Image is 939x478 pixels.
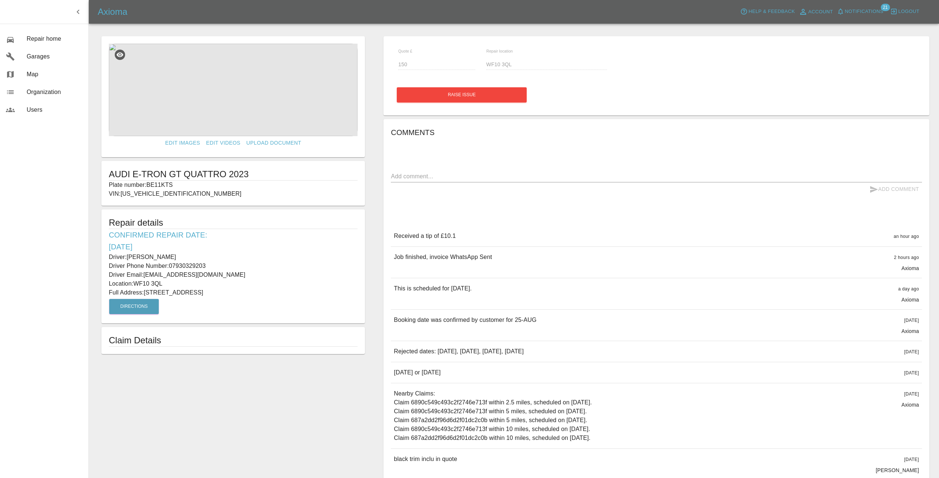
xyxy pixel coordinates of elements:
span: an hour ago [894,234,919,239]
span: [DATE] [904,457,919,462]
p: VIN: [US_VEHICLE_IDENTIFICATION_NUMBER] [109,189,358,198]
span: Account [808,8,833,16]
p: Received a tip of £10.1 [394,232,456,240]
h6: Comments [391,127,922,138]
span: Quote £ [398,49,412,53]
p: Driver Email: [EMAIL_ADDRESS][DOMAIN_NAME] [109,270,358,279]
button: Raise issue [397,87,527,102]
a: Edit Images [162,136,203,150]
span: Logout [898,7,919,16]
p: Plate number: BE11KTS [109,181,358,189]
p: Booking date was confirmed by customer for 25-AUG [394,316,536,324]
span: [DATE] [904,370,919,376]
span: Help & Feedback [748,7,795,16]
p: Axioma [901,265,919,272]
img: 023929d0-1a3c-4fff-a199-fd2a0f6dc442 [109,44,358,136]
h5: Repair details [109,217,358,229]
a: Account [797,6,835,18]
span: Repair home [27,34,83,43]
h5: Axioma [98,6,127,18]
p: Axioma [901,296,919,303]
p: This is scheduled for [DATE]. [394,284,472,293]
button: Logout [888,6,921,17]
p: Rejected dates: [DATE], [DATE], [DATE], [DATE] [394,347,524,356]
p: Job finished, invoice WhatsApp Sent [394,253,492,262]
span: Notifications [845,7,883,16]
span: a day ago [898,286,919,292]
span: Map [27,70,83,79]
p: [PERSON_NAME] [876,467,919,474]
button: Notifications [835,6,885,17]
a: Edit Videos [203,136,244,150]
span: Users [27,105,83,114]
p: Full Address: [STREET_ADDRESS] [109,288,358,297]
span: [DATE] [904,391,919,397]
p: Axioma [901,401,919,408]
span: Repair location [486,49,513,53]
span: 21 [881,4,890,11]
span: [DATE] [904,349,919,354]
h1: AUDI E-TRON GT QUATTRO 2023 [109,168,358,180]
span: Organization [27,88,83,97]
p: Nearby Claims: Claim 6890c549c493c2f2746e713f within 2.5 miles, scheduled on [DATE]. Claim 6890c5... [394,389,592,442]
p: Driver: [PERSON_NAME] [109,253,358,262]
p: Axioma [901,327,919,335]
a: Upload Document [244,136,304,150]
button: Directions [109,299,159,314]
button: Help & Feedback [738,6,797,17]
p: black trim inclu in quote [394,455,457,464]
p: Driver Phone Number: 07930329203 [109,262,358,270]
h6: Confirmed Repair Date: [DATE] [109,229,358,253]
p: [DATE] or [DATE] [394,368,440,377]
h1: Claim Details [109,334,358,346]
span: [DATE] [904,318,919,323]
p: Location: WF10 3QL [109,279,358,288]
span: 2 hours ago [894,255,919,260]
span: Garages [27,52,83,61]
